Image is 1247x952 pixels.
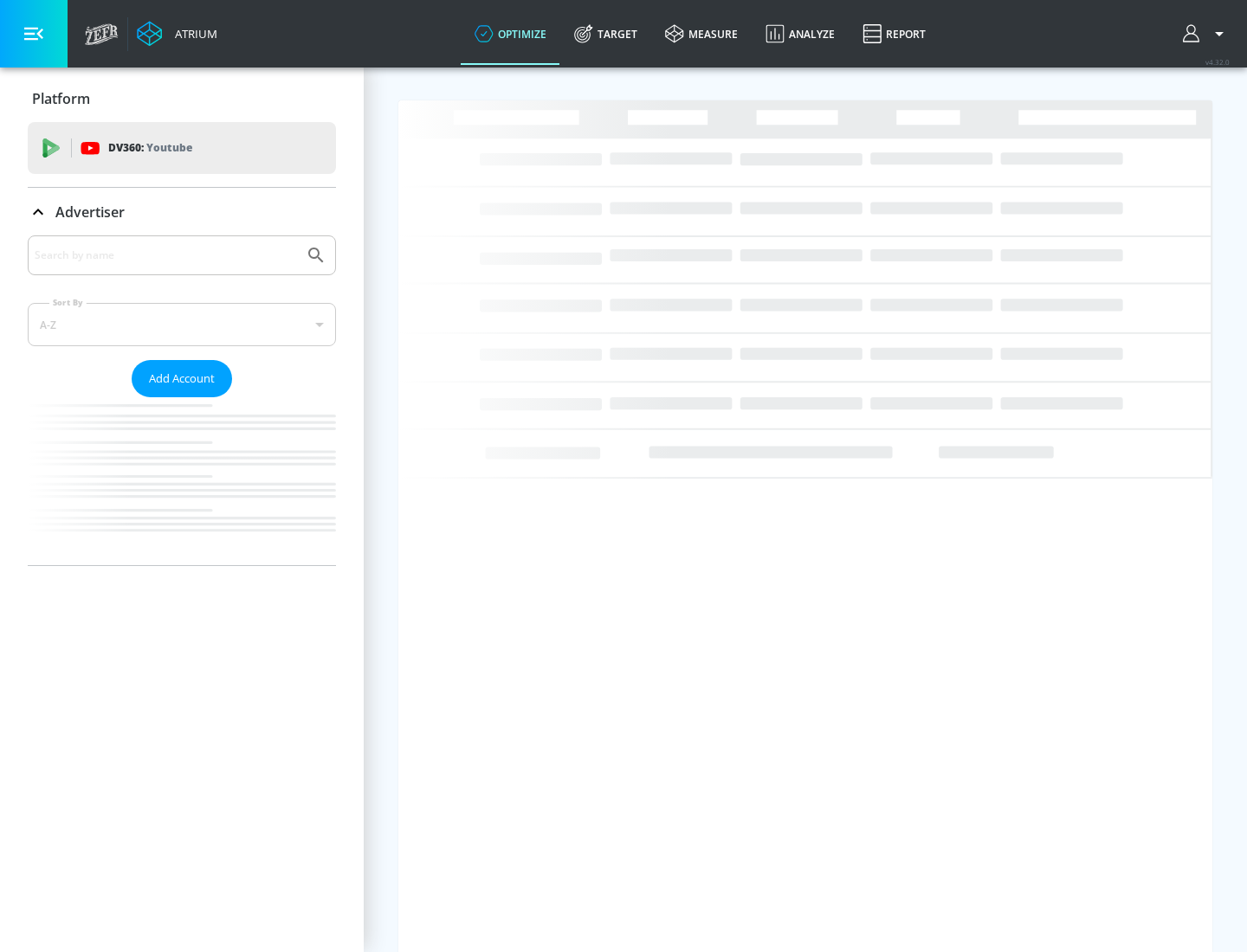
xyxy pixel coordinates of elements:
[651,3,752,65] a: measure
[168,26,217,42] div: Atrium
[849,3,940,65] a: Report
[137,21,217,47] a: Atrium
[461,3,560,65] a: optimize
[55,203,125,222] p: Advertiser
[28,235,336,565] div: Advertiser
[149,369,215,389] span: Add Account
[28,397,336,565] nav: list of Advertiser
[28,122,336,174] div: DV360: Youtube
[560,3,651,65] a: Target
[32,89,90,108] p: Platform
[752,3,849,65] a: Analyze
[132,360,232,397] button: Add Account
[1205,57,1230,67] span: v 4.32.0
[28,74,336,123] div: Platform
[146,138,192,157] p: Youtube
[49,297,87,308] label: Sort By
[108,138,192,158] p: DV360:
[35,244,297,267] input: Search by name
[28,303,336,346] div: A-Z
[28,188,336,236] div: Advertiser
